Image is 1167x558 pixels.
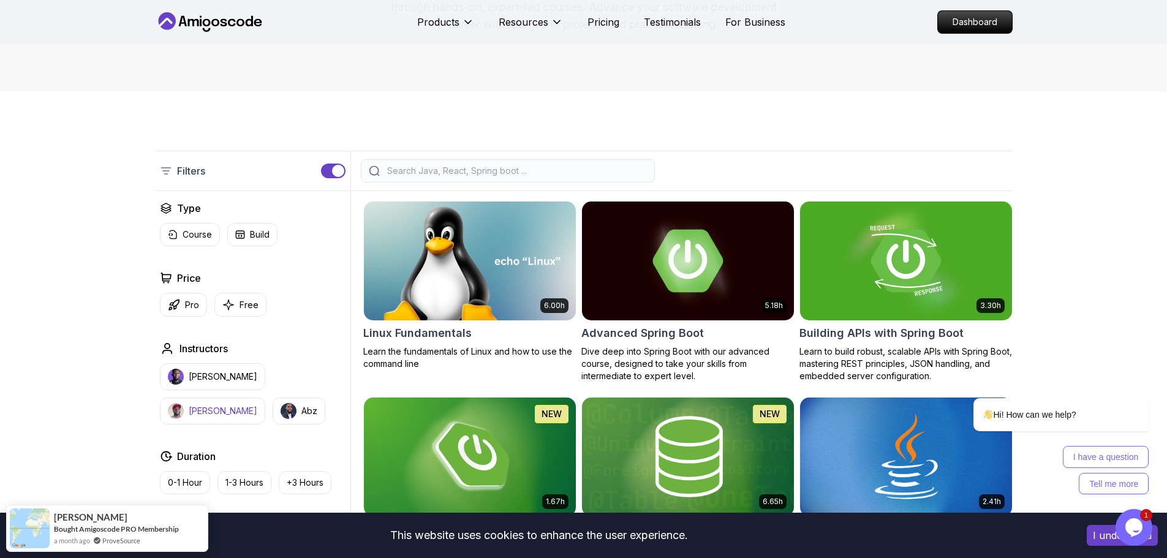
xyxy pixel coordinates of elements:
p: Dashboard [938,11,1012,33]
a: Dashboard [937,10,1013,34]
p: NEW [760,408,780,420]
input: Search Java, React, Spring boot ... [385,165,647,177]
p: Resources [499,15,548,29]
p: [PERSON_NAME] [189,405,257,417]
h2: Duration [177,449,216,464]
img: instructor img [168,403,184,419]
img: Building APIs with Spring Boot card [800,202,1012,320]
a: Testimonials [644,15,701,29]
button: 0-1 Hour [160,471,210,494]
p: Filters [177,164,205,178]
button: instructor imgAbz [273,398,325,424]
p: 6.00h [544,301,565,311]
p: Products [417,15,459,29]
button: instructor img[PERSON_NAME] [160,398,265,424]
button: Pro [160,293,207,317]
a: ProveSource [102,537,140,545]
p: Learn to build robust, scalable APIs with Spring Boot, mastering REST principles, JSON handling, ... [799,345,1013,382]
p: Build [250,228,270,241]
div: This website uses cookies to enhance the user experience. [9,522,1068,549]
iframe: chat widget [1116,509,1155,546]
button: +3 Hours [279,471,331,494]
h2: Advanced Spring Boot [581,325,704,342]
span: [PERSON_NAME] [54,512,127,522]
img: Spring Boot for Beginners card [364,398,576,516]
a: For Business [725,15,785,29]
p: Pro [185,299,199,311]
p: [PERSON_NAME] [189,371,257,383]
button: Course [160,223,220,246]
button: 1-3 Hours [217,471,271,494]
p: Abz [301,405,317,417]
span: a month ago [54,535,90,546]
button: Accept cookies [1087,525,1158,546]
p: 6.65h [763,497,783,507]
span: Bought [54,524,78,533]
a: Pricing [587,15,619,29]
h2: Price [177,271,201,285]
button: Resources [499,15,563,39]
p: Course [183,228,212,241]
h2: Linux Fundamentals [363,325,472,342]
p: Free [240,299,259,311]
img: instructor img [281,403,296,419]
p: 1-3 Hours [225,477,263,489]
h2: Instructors [179,341,228,356]
p: 1.67h [546,497,565,507]
a: Amigoscode PRO Membership [79,524,179,533]
a: Building APIs with Spring Boot card3.30hBuilding APIs with Spring BootLearn to build robust, scal... [799,201,1013,382]
h2: Type [177,201,201,216]
p: 5.18h [765,301,783,311]
a: Advanced Spring Boot card5.18hAdvanced Spring BootDive deep into Spring Boot with our advanced co... [581,201,795,382]
iframe: chat widget [934,287,1155,503]
img: provesource social proof notification image [10,508,50,548]
img: Linux Fundamentals card [364,202,576,320]
p: Learn the fundamentals of Linux and how to use the command line [363,345,576,370]
img: Spring Data JPA card [582,398,794,516]
a: Linux Fundamentals card6.00hLinux FundamentalsLearn the fundamentals of Linux and how to use the ... [363,201,576,370]
p: 0-1 Hour [168,477,202,489]
p: +3 Hours [287,477,323,489]
button: Build [227,223,278,246]
button: Products [417,15,474,39]
img: instructor img [168,369,184,385]
button: instructor img[PERSON_NAME] [160,363,265,390]
img: Advanced Spring Boot card [582,202,794,320]
p: NEW [542,408,562,420]
p: Dive deep into Spring Boot with our advanced course, designed to take your skills from intermedia... [581,345,795,382]
h2: Building APIs with Spring Boot [799,325,964,342]
img: Java for Beginners card [800,398,1012,516]
button: Free [214,293,266,317]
